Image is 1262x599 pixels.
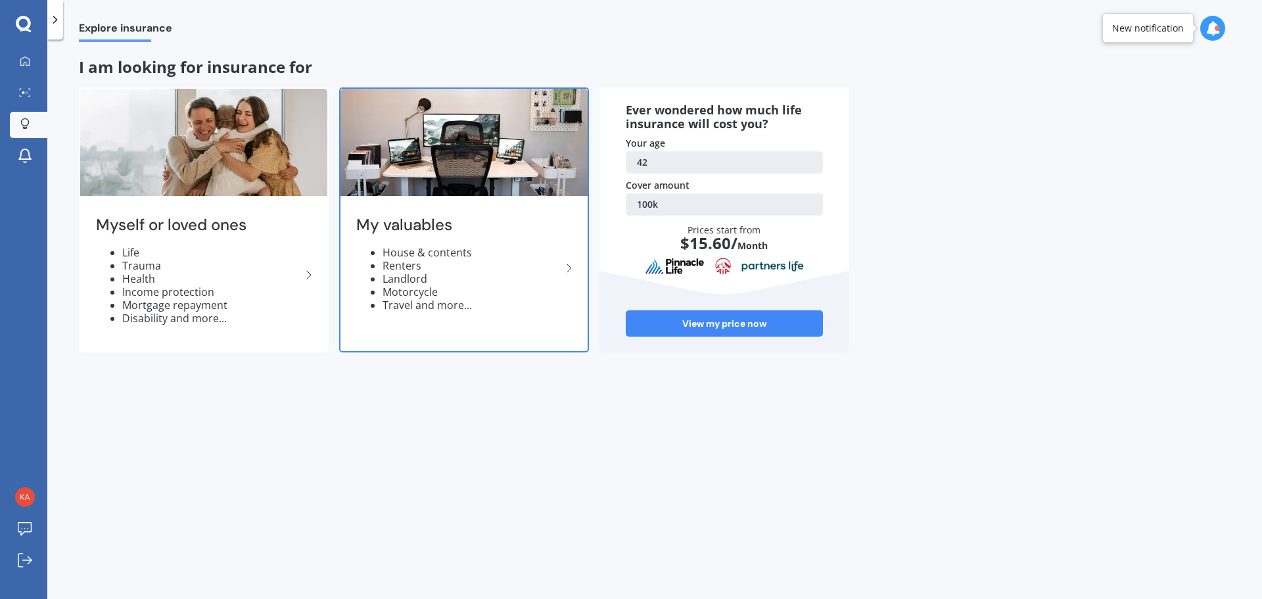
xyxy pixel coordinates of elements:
img: My valuables [340,89,588,196]
li: Life [122,246,301,259]
li: Income protection [122,285,301,299]
span: $ 15.60 / [680,232,737,254]
h2: My valuables [356,215,561,235]
li: Trauma [122,259,301,272]
h2: Myself or loved ones [96,215,301,235]
li: Disability and more... [122,312,301,325]
div: Prices start from [640,224,810,264]
span: Month [737,239,768,252]
img: Myself or loved ones [80,89,327,196]
div: Ever wondered how much life insurance will cost you? [626,103,823,132]
li: Motorcycle [383,285,561,299]
li: Landlord [383,272,561,285]
img: partnersLife [741,260,805,272]
img: aia [715,258,731,275]
img: pinnacle [645,258,705,275]
div: Your age [626,137,823,150]
a: View my price now [626,310,823,337]
img: be8c9680f5fca14b50aec25f6355b65b [15,487,35,507]
li: Health [122,272,301,285]
li: Travel and more... [383,299,561,312]
li: Mortgage repayment [122,299,301,312]
div: Cover amount [626,179,823,192]
a: 42 [626,151,823,174]
li: House & contents [383,246,561,259]
span: I am looking for insurance for [79,56,312,78]
li: Renters [383,259,561,272]
span: Explore insurance [79,22,172,39]
div: New notification [1112,22,1184,35]
a: 100k [626,193,823,216]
